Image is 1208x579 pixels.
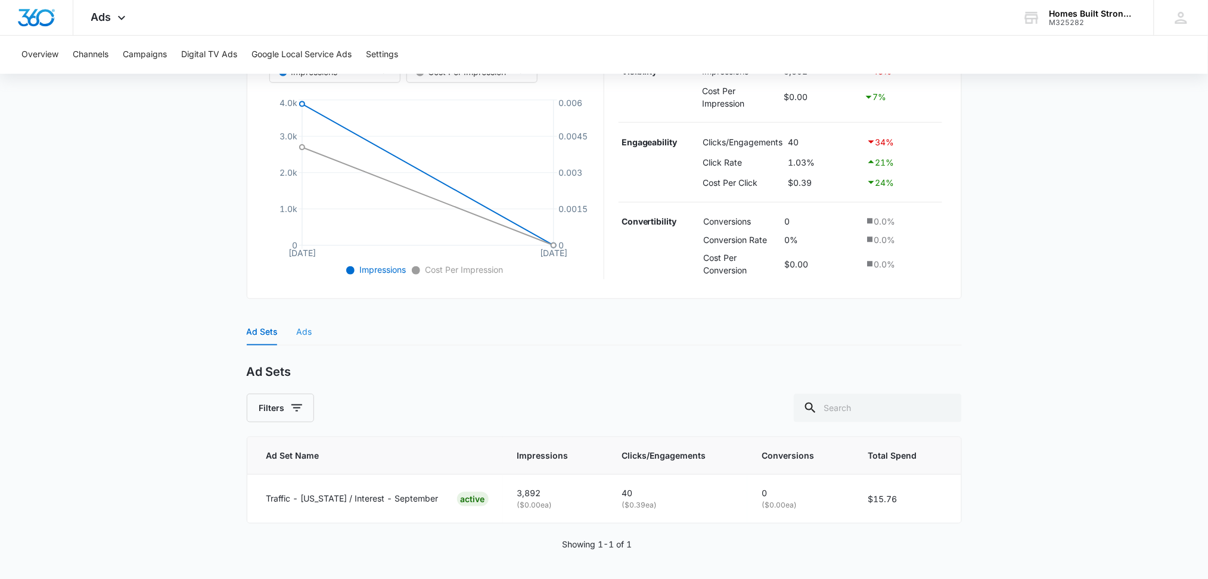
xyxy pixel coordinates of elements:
span: Cost Per Impression [423,264,503,275]
span: Conversions [762,449,822,462]
span: Ad Set Name [266,449,471,462]
tspan: 4.0k [280,98,297,108]
h2: Ad Sets [247,365,291,379]
td: Cost Per Conversion [700,248,782,279]
td: Conversion Rate [700,231,782,249]
button: Overview [21,36,58,74]
td: $15.76 [853,475,961,523]
button: Settings [366,36,398,74]
p: 40 [622,487,733,500]
p: 3,892 [517,487,594,500]
td: 0 [782,212,862,231]
tspan: 0.003 [558,167,582,178]
tspan: 3.0k [280,131,297,141]
tspan: [DATE] [540,248,567,258]
tspan: [DATE] [288,248,316,258]
td: $0.00 [781,82,862,113]
tspan: 0.0045 [558,131,588,141]
td: Cost Per Impression [700,82,781,113]
tspan: 0 [558,240,564,250]
div: 7 % [864,90,939,104]
span: Ads [91,11,111,23]
div: 34 % [867,135,939,149]
tspan: 1.0k [280,204,297,214]
div: 21 % [867,155,939,169]
span: Impressions [517,449,576,462]
p: Showing 1-1 of 1 [562,538,632,551]
div: 24 % [867,175,939,189]
tspan: 0.0015 [558,204,588,214]
div: ACTIVE [457,492,489,506]
div: 0.0 % [865,258,939,270]
button: Campaigns [123,36,167,74]
div: 0.0 % [865,234,939,246]
p: 0 [762,487,839,500]
p: Traffic - [US_STATE] / Interest - September [266,492,439,505]
td: 40 [785,132,864,152]
div: 0.0 % [865,215,939,228]
td: Click Rate [700,152,785,172]
td: $0.39 [785,172,864,192]
button: Google Local Service Ads [251,36,352,74]
strong: Engageability [622,137,678,147]
div: account name [1049,9,1136,18]
span: Impressions [357,264,406,275]
div: account id [1049,18,1136,27]
td: Clicks/Engagements [700,132,785,152]
button: Digital TV Ads [181,36,237,74]
td: 0% [782,231,862,249]
p: ( $0.00 ea) [517,500,594,511]
strong: Convertibility [622,216,677,226]
td: Cost Per Click [700,172,785,192]
td: 1.03% [785,152,864,172]
input: Search [794,394,962,422]
tspan: 0 [292,240,297,250]
td: $0.00 [782,248,862,279]
tspan: 2.0k [280,167,297,178]
div: Ad Sets [247,325,278,338]
p: ( $0.00 ea) [762,500,839,511]
button: Filters [247,394,314,422]
button: Channels [73,36,108,74]
div: Ads [297,325,312,338]
span: Total Spend [868,449,924,462]
span: Clicks/Engagements [622,449,716,462]
td: Conversions [700,212,782,231]
tspan: 0.006 [558,98,582,108]
p: ( $0.39 ea) [622,500,733,511]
